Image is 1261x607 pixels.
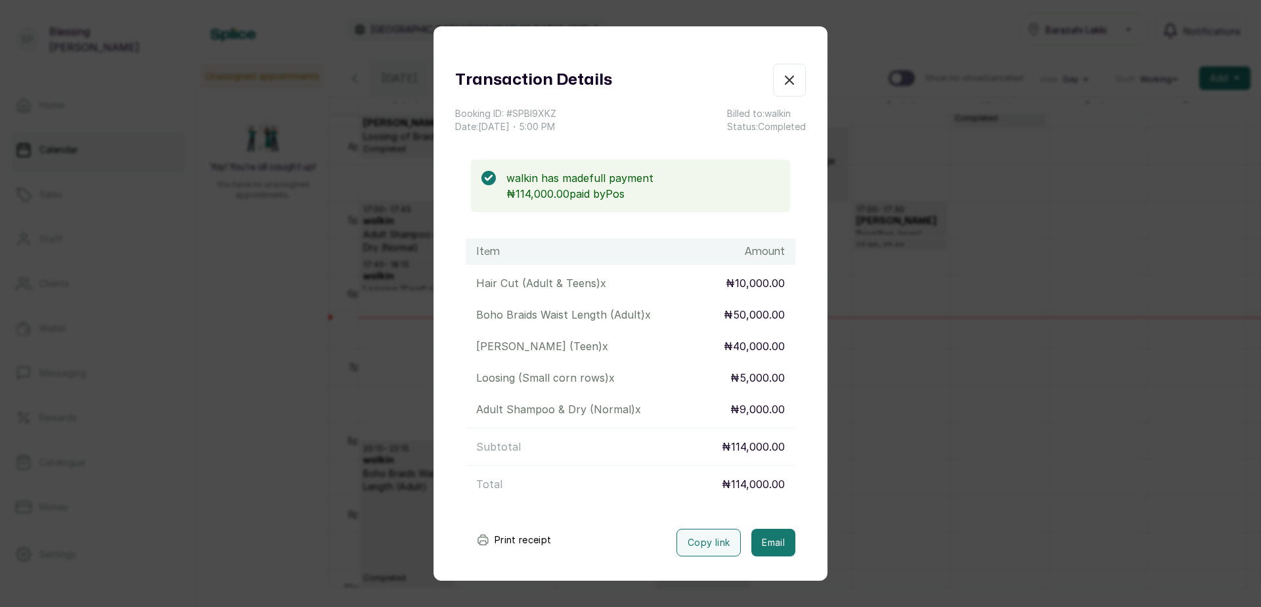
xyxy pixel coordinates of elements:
p: Total [476,476,502,492]
p: Billed to: walkin [727,107,806,120]
p: ₦9,000.00 [730,401,785,417]
p: ₦40,000.00 [724,338,785,354]
p: ₦50,000.00 [724,307,785,323]
p: Adult Shampoo & Dry (Normal) x [476,401,641,417]
p: [PERSON_NAME] (Teen) x [476,338,608,354]
p: walkin has made full payment [506,170,780,186]
p: Booking ID: # SPBI9XKZ [455,107,556,120]
p: ₦114,000.00 [722,476,785,492]
p: Date: [DATE] ・ 5:00 PM [455,120,556,133]
h1: Transaction Details [455,68,612,92]
p: ₦114,000.00 paid by Pos [506,186,780,202]
p: Loosing (Small corn rows) x [476,370,615,386]
h1: Item [476,244,500,259]
p: ₦10,000.00 [726,275,785,291]
button: Email [751,529,795,556]
h1: Amount [745,244,785,259]
p: ₦114,000.00 [722,439,785,455]
p: ₦5,000.00 [730,370,785,386]
button: Copy link [676,529,741,556]
p: Hair Cut (Adult & Teens) x [476,275,606,291]
p: Subtotal [476,439,521,455]
p: Status: Completed [727,120,806,133]
p: Boho Braids Waist Length (Adult) x [476,307,651,323]
button: Print receipt [466,527,562,553]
